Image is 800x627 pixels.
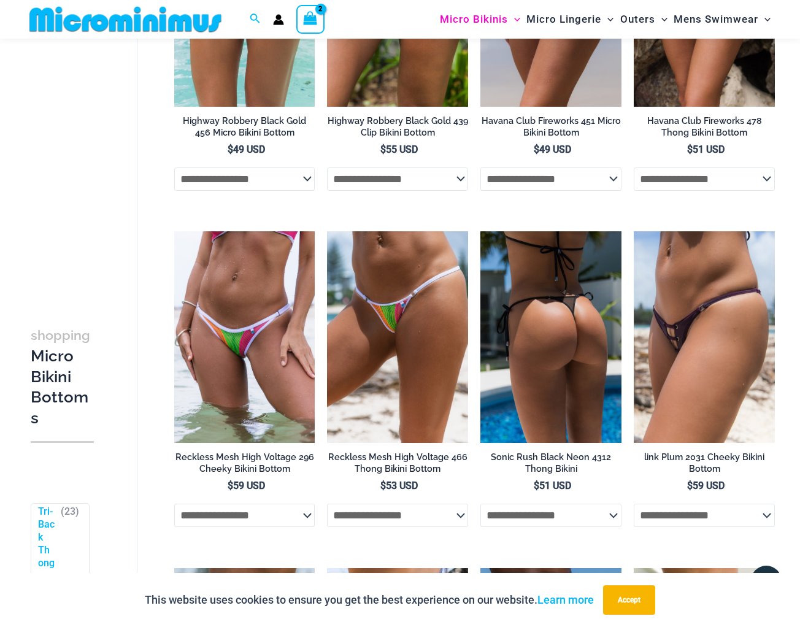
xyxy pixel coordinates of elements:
a: Reckless Mesh High Voltage 466 Thong 01Reckless Mesh High Voltage 3480 Crop Top 466 Thong 01Reckl... [327,231,468,443]
a: Sonic Rush Black Neon 4312 Thong Bikini [480,452,621,479]
span: $ [228,480,233,491]
span: $ [380,480,386,491]
span: Outers [620,4,655,35]
a: Search icon link [250,12,261,27]
h2: Reckless Mesh High Voltage 296 Cheeky Bikini Bottom [174,452,315,474]
a: Highway Robbery Black Gold 439 Clip Bikini Bottom [327,115,468,143]
bdi: 51 USD [534,480,571,491]
img: Link Plum 2031 Cheeky 03 [634,231,775,443]
span: ( ) [61,506,79,583]
img: MM SHOP LOGO FLAT [25,6,226,33]
bdi: 49 USD [228,144,265,155]
a: Link Plum 2031 Cheeky 03Link Plum 2031 Cheeky 04Link Plum 2031 Cheeky 04 [634,231,775,443]
p: This website uses cookies to ensure you get the best experience on our website. [145,591,594,609]
img: Reckless Mesh High Voltage 296 Cheeky 01 [174,231,315,443]
h2: Sonic Rush Black Neon 4312 Thong Bikini [480,452,621,474]
a: Reckless Mesh High Voltage 296 Cheeky Bikini Bottom [174,452,315,479]
a: Account icon link [273,14,284,25]
a: Mens SwimwearMenu ToggleMenu Toggle [671,4,774,35]
bdi: 59 USD [687,480,725,491]
a: Reckless Mesh High Voltage 296 Cheeky 01Reckless Mesh High Voltage 3480 Crop Top 296 Cheeky 04Rec... [174,231,315,443]
iframe: TrustedSite Certified [31,41,141,287]
span: $ [687,480,693,491]
span: Mens Swimwear [674,4,758,35]
bdi: 51 USD [687,144,725,155]
span: $ [534,144,539,155]
h2: link Plum 2031 Cheeky Bikini Bottom [634,452,775,474]
span: $ [534,480,539,491]
img: Reckless Mesh High Voltage 466 Thong 01 [327,231,468,443]
bdi: 49 USD [534,144,571,155]
h2: Havana Club Fireworks 478 Thong Bikini Bottom [634,115,775,138]
img: Sonic Rush Black Neon 4312 Thong Bikini 02 [480,231,621,443]
a: Tri-Back Thongs [38,506,55,583]
a: Reckless Mesh High Voltage 466 Thong Bikini Bottom [327,452,468,479]
h2: Highway Robbery Black Gold 456 Micro Bikini Bottom [174,115,315,138]
span: Menu Toggle [758,4,771,35]
a: View Shopping Cart, 2 items [296,5,325,33]
span: Menu Toggle [655,4,667,35]
span: $ [380,144,386,155]
bdi: 53 USD [380,480,418,491]
span: $ [228,144,233,155]
a: Havana Club Fireworks 478 Thong Bikini Bottom [634,115,775,143]
a: Micro BikinisMenu ToggleMenu Toggle [437,4,523,35]
a: Learn more [537,593,594,606]
h3: Micro Bikini Bottoms [31,325,94,429]
span: Micro Bikinis [440,4,508,35]
span: 23 [64,506,75,518]
a: Havana Club Fireworks 451 Micro Bikini Bottom [480,115,621,143]
a: Micro LingerieMenu ToggleMenu Toggle [523,4,617,35]
span: $ [687,144,693,155]
nav: Site Navigation [435,2,775,37]
h2: Highway Robbery Black Gold 439 Clip Bikini Bottom [327,115,468,138]
bdi: 55 USD [380,144,418,155]
a: OutersMenu ToggleMenu Toggle [617,4,671,35]
h2: Reckless Mesh High Voltage 466 Thong Bikini Bottom [327,452,468,474]
button: Accept [603,585,655,615]
span: shopping [31,328,90,343]
a: link Plum 2031 Cheeky Bikini Bottom [634,452,775,479]
span: Menu Toggle [508,4,520,35]
h2: Havana Club Fireworks 451 Micro Bikini Bottom [480,115,621,138]
span: Menu Toggle [601,4,613,35]
span: Micro Lingerie [526,4,601,35]
a: Highway Robbery Black Gold 456 Micro Bikini Bottom [174,115,315,143]
bdi: 59 USD [228,480,265,491]
a: Sonic Rush Black Neon 4312 Thong Bikini 01Sonic Rush Black Neon 4312 Thong Bikini 02Sonic Rush Bl... [480,231,621,443]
